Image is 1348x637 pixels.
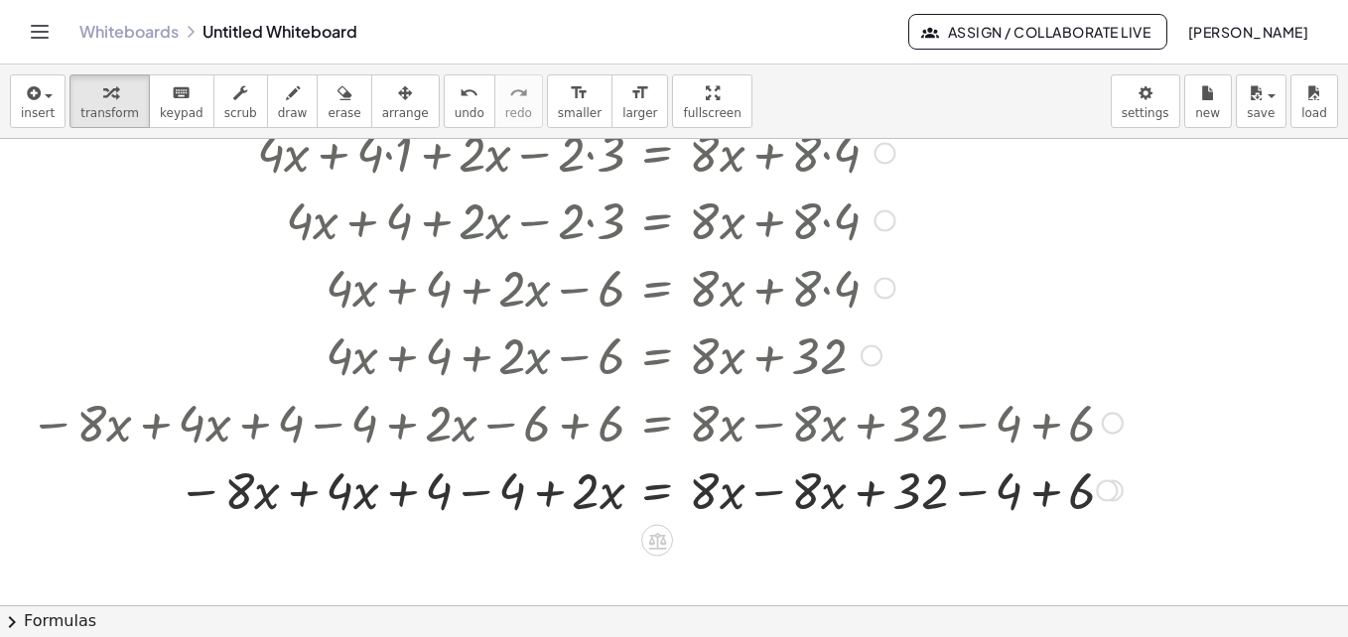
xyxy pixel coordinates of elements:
[1171,14,1324,50] button: [PERSON_NAME]
[1236,74,1286,128] button: save
[908,14,1167,50] button: Assign / Collaborate Live
[160,106,203,120] span: keypad
[1301,106,1327,120] span: load
[570,81,589,105] i: format_size
[1187,23,1308,41] span: [PERSON_NAME]
[641,525,673,557] div: Apply the same math to both sides of the equation
[1122,106,1169,120] span: settings
[460,81,478,105] i: undo
[1111,74,1180,128] button: settings
[611,74,668,128] button: format_sizelarger
[267,74,319,128] button: draw
[317,74,371,128] button: erase
[925,23,1150,41] span: Assign / Collaborate Live
[382,106,429,120] span: arrange
[1184,74,1232,128] button: new
[10,74,66,128] button: insert
[1195,106,1220,120] span: new
[672,74,751,128] button: fullscreen
[69,74,150,128] button: transform
[494,74,543,128] button: redoredo
[80,106,139,120] span: transform
[630,81,649,105] i: format_size
[149,74,214,128] button: keyboardkeypad
[79,22,179,42] a: Whiteboards
[1290,74,1338,128] button: load
[278,106,308,120] span: draw
[1247,106,1275,120] span: save
[622,106,657,120] span: larger
[505,106,532,120] span: redo
[24,16,56,48] button: Toggle navigation
[509,81,528,105] i: redo
[558,106,602,120] span: smaller
[213,74,268,128] button: scrub
[328,106,360,120] span: erase
[547,74,612,128] button: format_sizesmaller
[683,106,741,120] span: fullscreen
[172,81,191,105] i: keyboard
[371,74,440,128] button: arrange
[21,106,55,120] span: insert
[444,74,495,128] button: undoundo
[455,106,484,120] span: undo
[224,106,257,120] span: scrub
